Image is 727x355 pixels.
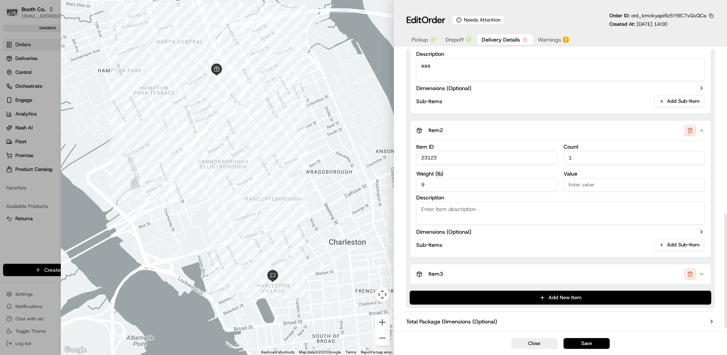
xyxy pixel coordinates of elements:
[416,178,557,192] input: Enter weight
[416,228,705,236] button: Dimensions (Optional)
[416,51,705,57] label: Description
[8,73,22,87] img: 1736555255976-a54dd68f-1ca7-489b-9aae-adbdc363a1c4
[63,345,88,355] img: Google
[406,332,457,339] label: Advanced (Optional)
[406,318,497,325] label: Total Package Dimensions (Optional)
[8,112,14,118] div: 📗
[416,97,442,105] label: Sub-Items
[631,12,706,19] span: ord_kmckyapi6z5Y5fC7vQxQCa
[429,271,443,278] span: Item 3
[564,151,705,165] input: Enter count
[654,239,705,251] button: Add Sub-Item
[416,58,705,81] textarea: aaa
[609,12,706,19] p: Order ID:
[416,228,471,236] label: Dimensions (Optional)
[416,84,705,92] button: Dimensions (Optional)
[375,330,390,346] button: Zoom out
[26,73,126,81] div: Start new chat
[637,21,667,27] span: [DATE] 14:00
[410,291,711,305] button: Add New Item
[73,111,123,119] span: API Documentation
[563,37,569,43] div: ?
[511,338,557,349] button: Close
[406,332,715,339] button: Advanced (Optional)
[8,30,140,43] p: Welcome 👋
[406,14,445,26] h1: Edit
[482,36,520,44] span: Delivery Details
[452,15,505,25] div: Needs Attention
[564,178,705,192] input: Enter value
[416,84,471,92] label: Dimensions (Optional)
[410,141,711,257] div: Item2
[412,36,428,44] span: Pickup
[416,171,557,176] label: Weight ( lb )
[445,36,464,44] span: Dropoff
[564,171,705,176] label: Value
[609,21,667,28] p: Created At:
[361,350,392,354] a: Report a map error
[77,130,93,136] span: Pylon
[5,108,62,122] a: 📗Knowledge Base
[345,350,356,354] a: Terms (opens in new tab)
[261,350,294,355] button: Keyboard shortcuts
[54,130,93,136] a: Powered byPylon
[410,264,711,284] button: Item3
[416,144,557,149] label: Item ID
[20,49,138,57] input: Got a question? Start typing here...
[65,112,71,118] div: 💻
[8,7,23,23] img: Nash
[654,95,705,107] button: Add Sub-Item
[422,14,445,26] span: Order
[26,81,97,87] div: We're available if you need us!
[564,338,610,349] button: Save
[410,121,711,141] button: Item2
[375,287,390,302] button: Map camera controls
[131,75,140,85] button: Start new chat
[62,108,127,122] a: 💻API Documentation
[416,195,705,200] label: Description
[416,241,442,249] label: Sub-Items
[375,315,390,330] button: Zoom in
[429,127,443,134] span: Item 2
[538,36,561,44] span: Warnings
[416,151,557,165] input: Enter item ID
[15,111,59,119] span: Knowledge Base
[406,318,715,325] button: Total Package Dimensions (Optional)
[63,345,88,355] a: Open this area in Google Maps (opens a new window)
[564,144,705,149] label: Count
[299,350,341,354] span: Map data ©2025 Google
